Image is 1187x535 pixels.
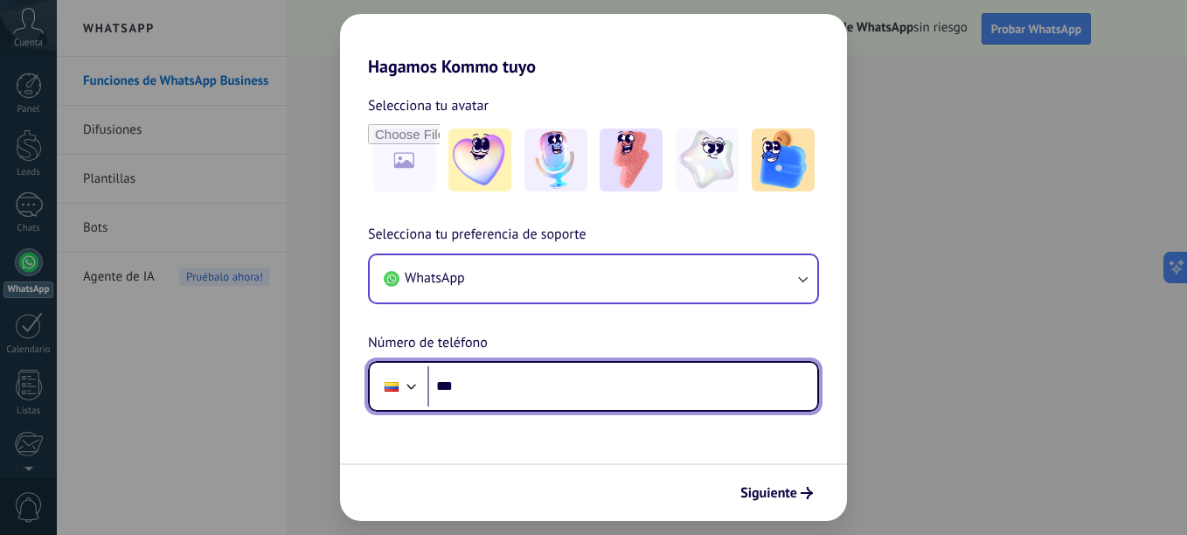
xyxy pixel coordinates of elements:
span: Número de teléfono [368,332,488,355]
img: -1.jpeg [448,129,511,191]
h2: Hagamos Kommo tuyo [340,14,847,77]
span: Selecciona tu avatar [368,94,489,117]
img: -5.jpeg [752,129,815,191]
span: WhatsApp [405,269,465,287]
img: -4.jpeg [676,129,739,191]
span: Siguiente [740,487,797,499]
button: Siguiente [732,478,821,508]
img: -3.jpeg [600,129,663,191]
div: Colombia: + 57 [375,368,408,405]
button: WhatsApp [370,255,817,302]
span: Selecciona tu preferencia de soporte [368,224,587,247]
img: -2.jpeg [524,129,587,191]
